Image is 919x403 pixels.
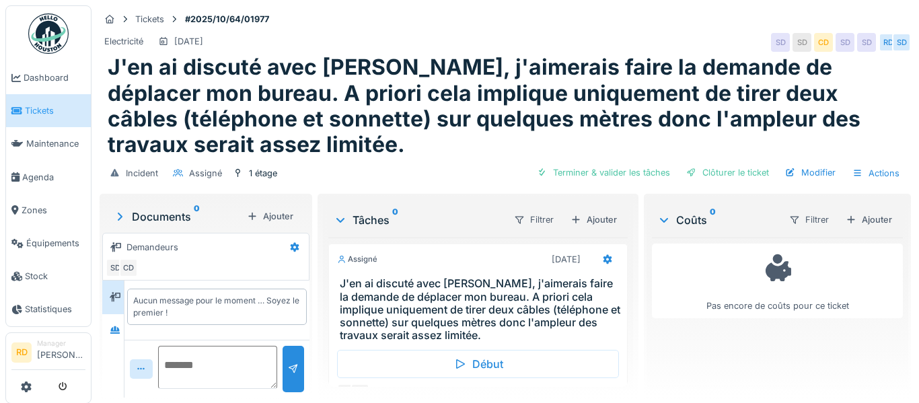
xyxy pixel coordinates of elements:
[892,33,911,52] div: SD
[24,71,85,84] span: Dashboard
[780,163,841,182] div: Modifier
[508,210,560,229] div: Filtrer
[194,209,200,225] sup: 0
[6,127,91,160] a: Maintenance
[113,209,242,225] div: Documents
[857,33,876,52] div: SD
[340,277,622,342] h3: J'en ai discuté avec [PERSON_NAME], j'aimerais faire la demande de déplacer mon bureau. A priori ...
[37,338,85,349] div: Manager
[657,212,778,228] div: Coûts
[135,13,164,26] div: Tickets
[6,260,91,293] a: Stock
[106,258,124,277] div: SD
[552,253,581,266] div: [DATE]
[26,137,85,150] span: Maintenance
[6,293,91,326] a: Statistiques
[22,204,85,217] span: Zones
[814,33,833,52] div: CD
[710,212,716,228] sup: 0
[242,207,299,225] div: Ajouter
[783,210,835,229] div: Filtrer
[351,383,369,402] div: SD
[37,338,85,367] li: [PERSON_NAME]
[11,338,85,371] a: RD Manager[PERSON_NAME]
[25,270,85,283] span: Stock
[531,163,675,182] div: Terminer & valider les tâches
[25,104,85,117] span: Tickets
[771,33,790,52] div: SD
[681,163,774,182] div: Clôturer le ticket
[25,303,85,316] span: Statistiques
[6,227,91,260] a: Équipements
[793,33,811,52] div: SD
[661,250,894,312] div: Pas encore de coûts pour ce ticket
[337,350,620,378] div: Début
[126,241,178,254] div: Demandeurs
[126,167,158,180] div: Incident
[840,211,897,229] div: Ajouter
[26,237,85,250] span: Équipements
[6,61,91,94] a: Dashboard
[104,35,143,48] div: Electricité
[22,171,85,184] span: Agenda
[119,258,138,277] div: CD
[6,194,91,227] a: Zones
[492,384,619,402] div: Marquer comme terminé
[836,33,854,52] div: SD
[108,54,903,158] h1: J'en ai discuté avec [PERSON_NAME], j'aimerais faire la demande de déplacer mon bureau. A priori ...
[189,167,222,180] div: Assigné
[28,13,69,54] img: Badge_color-CXgf-gQk.svg
[6,161,91,194] a: Agenda
[11,342,32,363] li: RD
[565,211,622,229] div: Ajouter
[337,383,356,402] div: RD
[180,13,274,26] strong: #2025/10/64/01977
[249,167,277,180] div: 1 étage
[392,212,398,228] sup: 0
[174,35,203,48] div: [DATE]
[6,94,91,127] a: Tickets
[846,163,906,183] div: Actions
[334,212,503,228] div: Tâches
[879,33,897,52] div: RD
[337,254,377,265] div: Assigné
[133,295,301,319] div: Aucun message pour le moment … Soyez le premier !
